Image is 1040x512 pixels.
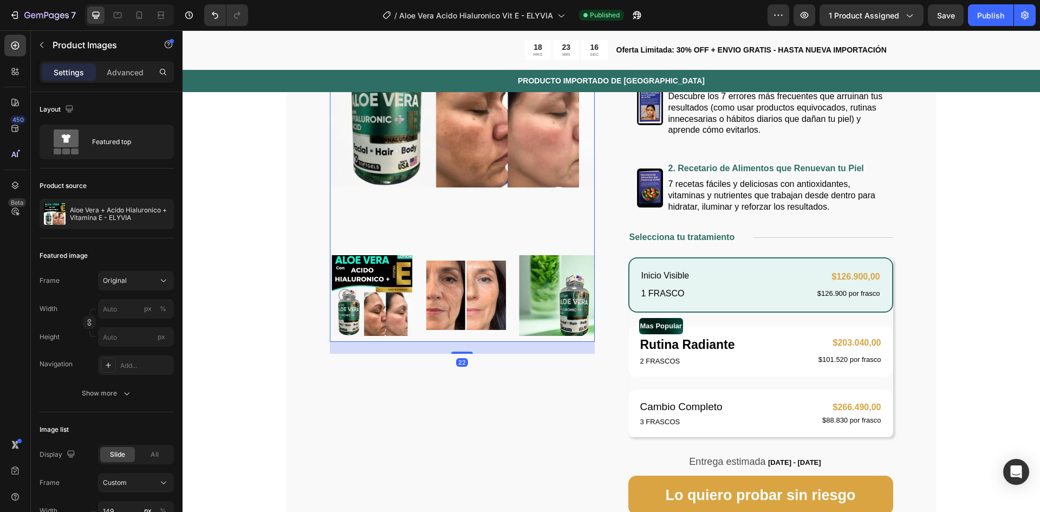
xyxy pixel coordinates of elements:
[40,359,73,369] div: Navigation
[103,478,127,488] span: Custom
[590,10,620,20] span: Published
[486,148,701,182] p: 7 recetas fáciles y deliciosas con antioxidantes, vitaminas y nutrientes que trabajan desde dentr...
[103,276,127,286] span: Original
[4,4,81,26] button: 7
[968,4,1013,26] button: Publish
[459,258,502,268] span: 1 FRASCO
[10,115,26,124] div: 450
[1003,459,1029,485] div: Open Intercom Messenger
[937,11,955,20] span: Save
[40,478,60,488] label: Frame
[635,306,700,320] div: $203.040,00
[40,304,57,314] label: Width
[44,203,66,225] img: product feature img
[458,305,552,324] p: Rutina Radiante
[107,67,144,78] p: Advanced
[8,198,26,207] div: Beta
[454,138,480,177] img: gempages_551282848456246145-7878adc1-2c2c-4eec-a0bf-146a353ba3ec.webp
[53,38,145,51] p: Product Images
[40,448,77,462] div: Display
[40,102,76,117] div: Layout
[394,10,397,21] span: /
[391,258,404,271] button: Carousel Next Arrow
[459,241,507,250] span: Inicio Visible
[40,276,60,286] label: Frame
[40,425,69,435] div: Image list
[635,259,698,267] span: $126.900 por frasco
[399,10,553,21] span: Aloe Vera Acido Hialuronico Vit E - ELYVIA
[144,304,152,314] div: px
[458,326,552,336] p: 2 FRASCOS
[40,332,60,342] label: Height
[204,4,248,26] div: Undo/Redo
[274,328,285,336] div: 22
[158,333,165,341] span: px
[977,10,1004,21] div: Publish
[640,386,698,395] p: $88.830 por frasco
[636,325,699,334] p: $101.520 por frasco
[458,386,540,397] p: 3 FRASCOS
[446,445,711,485] button: <p>Lo quiero probar sin riesgo</p>
[54,67,84,78] p: Settings
[98,299,174,319] input: px%
[447,202,552,213] p: Selecciona tu tratamiento
[98,327,174,347] input: px
[486,61,701,106] p: Descubre los 7 errores más frecuentes que arruinan tus resultados (como usar productos equivocado...
[820,4,924,26] button: 1 product assigned
[40,181,87,191] div: Product source
[454,56,480,95] img: gempages_551282848456246145-fe730b6c-5b47-456b-b263-522e245b5231.webp
[483,452,673,478] p: Lo quiero probar sin riesgo
[458,289,499,303] p: Mas Popular
[70,206,170,222] p: Aloe Vera + Acido Hialuronico + Vitamina E - ELYVIA
[92,129,158,154] div: Featured top
[183,30,1040,512] iframe: Design area
[98,271,174,290] button: Original
[98,473,174,492] button: Custom
[157,302,170,315] button: px
[71,9,76,22] p: 7
[141,302,154,315] button: %
[120,361,171,371] div: Add...
[458,369,540,385] p: Cambio Completo
[586,428,639,436] span: [DATE] - [DATE]
[151,450,159,459] span: All
[486,133,701,144] p: 2. Recetario de Alimentos que Renuevan tu Piel
[829,10,899,21] span: 1 product assigned
[928,4,964,26] button: Save
[639,370,699,385] div: $266.490,00
[506,426,583,437] span: Entrega estimada
[160,304,166,314] div: %
[82,388,132,399] div: Show more
[110,450,125,459] span: Slide
[40,251,88,261] div: Featured image
[40,384,174,403] button: Show more
[634,240,699,254] div: $126.900,00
